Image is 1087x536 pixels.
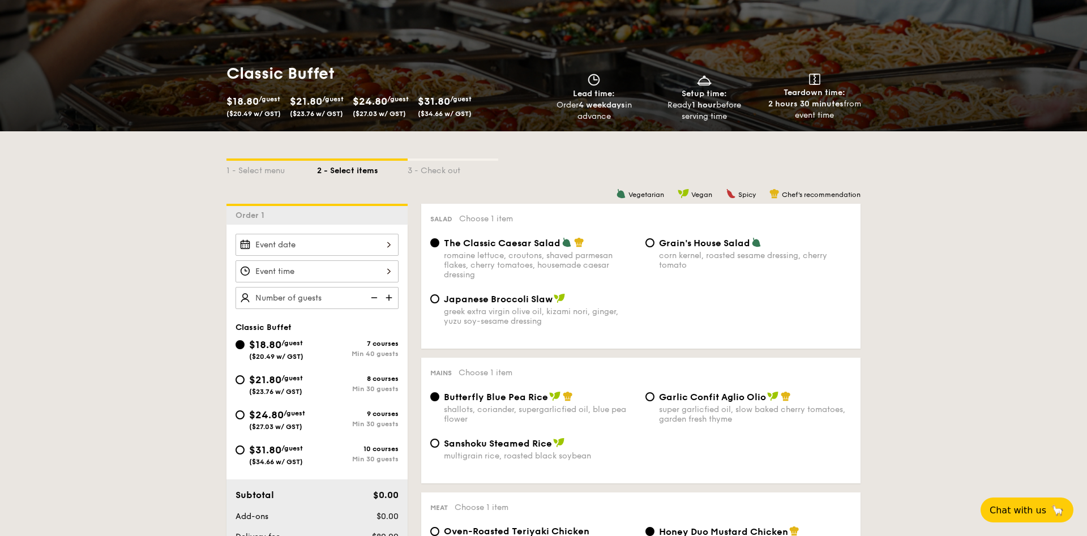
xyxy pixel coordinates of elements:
input: $21.80/guest($23.76 w/ GST)8 coursesMin 30 guests [236,375,245,384]
span: $18.80 [226,95,259,108]
span: /guest [281,339,303,347]
span: $24.80 [249,409,284,421]
img: icon-chef-hat.a58ddaea.svg [789,526,799,536]
span: Lead time: [573,89,615,98]
div: 9 courses [317,410,399,418]
img: icon-vegan.f8ff3823.svg [553,438,564,448]
img: icon-chef-hat.a58ddaea.svg [781,391,791,401]
img: icon-reduce.1d2dbef1.svg [365,287,382,308]
span: Teardown time: [784,88,845,97]
span: ($34.66 w/ GST) [418,110,472,118]
span: $21.80 [290,95,322,108]
input: Garlic Confit Aglio Oliosuper garlicfied oil, slow baked cherry tomatoes, garden fresh thyme [645,392,654,401]
input: Honey Duo Mustard Chickenhouse-blend mustard, maple soy baked potato, parsley [645,527,654,536]
span: Meat [430,504,448,512]
img: icon-vegetarian.fe4039eb.svg [751,237,761,247]
img: icon-vegan.f8ff3823.svg [767,391,778,401]
span: Japanese Broccoli Slaw [444,294,553,305]
img: icon-dish.430c3a2e.svg [696,74,713,86]
span: 🦙 [1051,504,1064,517]
span: Choose 1 item [455,503,508,512]
span: Choose 1 item [459,368,512,378]
span: Choose 1 item [459,214,513,224]
span: Classic Buffet [236,323,292,332]
span: Spicy [738,191,756,199]
input: Oven-Roasted Teriyaki Chickenhouse-blend teriyaki sauce, baby bok choy, king oyster and shiitake ... [430,527,439,536]
span: ($20.49 w/ GST) [249,353,303,361]
input: Japanese Broccoli Slawgreek extra virgin olive oil, kizami nori, ginger, yuzu soy-sesame dressing [430,294,439,303]
input: Sanshoku Steamed Ricemultigrain rice, roasted black soybean [430,439,439,448]
input: $24.80/guest($27.03 w/ GST)9 coursesMin 30 guests [236,410,245,419]
span: Grain's House Salad [659,238,750,248]
span: Chat with us [990,505,1046,516]
span: Subtotal [236,490,274,500]
span: $21.80 [249,374,281,386]
div: Min 30 guests [317,385,399,393]
img: icon-add.58712e84.svg [382,287,399,308]
button: Chat with us🦙 [981,498,1073,522]
input: Event date [236,234,399,256]
div: Order in advance [543,100,645,122]
input: $31.80/guest($34.66 w/ GST)10 coursesMin 30 guests [236,445,245,454]
div: greek extra virgin olive oil, kizami nori, ginger, yuzu soy-sesame dressing [444,307,636,326]
span: /guest [284,409,305,417]
div: shallots, coriander, supergarlicfied oil, blue pea flower [444,405,636,424]
span: /guest [322,95,344,103]
span: ($20.49 w/ GST) [226,110,281,118]
span: Add-ons [236,512,268,521]
div: Ready before serving time [654,100,755,122]
img: icon-chef-hat.a58ddaea.svg [574,237,584,247]
span: Butterfly Blue Pea Rice [444,392,548,402]
img: icon-vegetarian.fe4039eb.svg [616,188,626,199]
strong: 2 hours 30 minutes [768,99,844,109]
div: romaine lettuce, croutons, shaved parmesan flakes, cherry tomatoes, housemade caesar dressing [444,251,636,280]
span: Mains [430,369,452,377]
span: Sanshoku Steamed Rice [444,438,552,449]
span: /guest [281,374,303,382]
span: /guest [259,95,280,103]
div: 8 courses [317,375,399,383]
input: The Classic Caesar Saladromaine lettuce, croutons, shaved parmesan flakes, cherry tomatoes, house... [430,238,439,247]
span: ($23.76 w/ GST) [290,110,343,118]
input: $18.80/guest($20.49 w/ GST)7 coursesMin 40 guests [236,340,245,349]
div: Min 30 guests [317,455,399,463]
strong: 4 weekdays [579,100,625,110]
input: Number of guests [236,287,399,309]
span: Vegan [691,191,712,199]
div: from event time [764,98,865,121]
div: 2 - Select items [317,161,408,177]
span: $31.80 [418,95,450,108]
span: $31.80 [249,444,281,456]
img: icon-clock.2db775ea.svg [585,74,602,86]
img: icon-vegan.f8ff3823.svg [678,188,689,199]
div: Min 40 guests [317,350,399,358]
span: /guest [281,444,303,452]
h1: Classic Buffet [226,63,539,84]
span: Salad [430,215,452,223]
img: icon-chef-hat.a58ddaea.svg [769,188,780,199]
div: multigrain rice, roasted black soybean [444,451,636,461]
input: Butterfly Blue Pea Riceshallots, coriander, supergarlicfied oil, blue pea flower [430,392,439,401]
div: corn kernel, roasted sesame dressing, cherry tomato [659,251,851,270]
img: icon-vegan.f8ff3823.svg [549,391,560,401]
span: ($27.03 w/ GST) [353,110,406,118]
span: $24.80 [353,95,387,108]
span: ($34.66 w/ GST) [249,458,303,466]
img: icon-vegetarian.fe4039eb.svg [562,237,572,247]
span: Vegetarian [628,191,664,199]
span: Garlic Confit Aglio Olio [659,392,766,402]
input: Grain's House Saladcorn kernel, roasted sesame dressing, cherry tomato [645,238,654,247]
span: $0.00 [376,512,399,521]
span: The Classic Caesar Salad [444,238,560,248]
img: icon-vegan.f8ff3823.svg [554,293,565,303]
span: /guest [387,95,409,103]
div: Min 30 guests [317,420,399,428]
img: icon-teardown.65201eee.svg [809,74,820,85]
img: icon-chef-hat.a58ddaea.svg [563,391,573,401]
span: Order 1 [236,211,269,220]
span: $18.80 [249,338,281,351]
div: 1 - Select menu [226,161,317,177]
div: 10 courses [317,445,399,453]
span: ($27.03 w/ GST) [249,423,302,431]
span: Chef's recommendation [782,191,861,199]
